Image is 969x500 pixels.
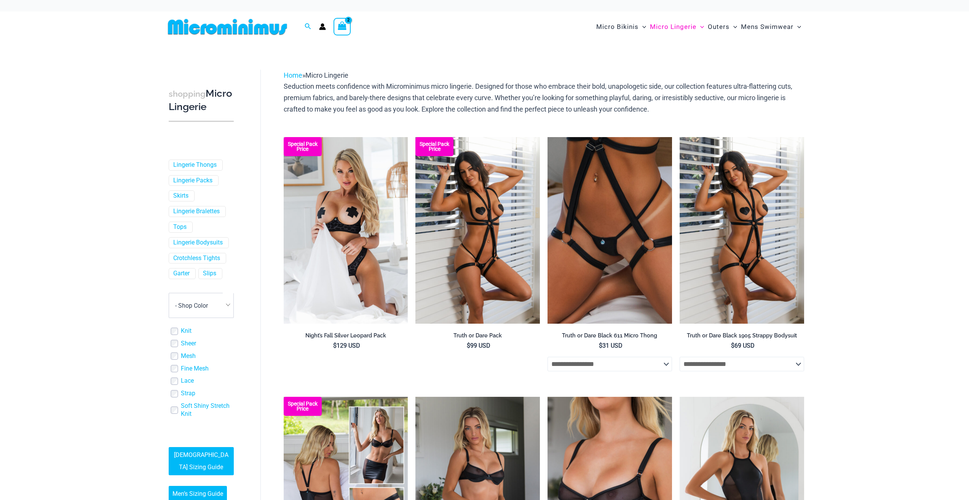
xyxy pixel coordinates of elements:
[173,270,190,278] a: Garter
[305,22,311,32] a: Search icon link
[680,137,804,324] a: Truth or Dare Black 1905 Bodysuit 611 Micro 07Truth or Dare Black 1905 Bodysuit 611 Micro 05Truth...
[165,18,290,35] img: MM SHOP LOGO FLAT
[181,377,194,385] a: Lace
[548,332,672,339] h2: Truth or Dare Black 611 Micro Thong
[181,327,192,335] a: Knit
[181,352,196,360] a: Mesh
[741,17,793,37] span: Mens Swimwear
[169,293,234,318] span: - Shop Color
[415,142,453,152] b: Special Pack Price
[548,137,672,324] a: Truth or Dare Black Micro 02Truth or Dare Black 1905 Bodysuit 611 Micro 12Truth or Dare Black 190...
[548,137,672,324] img: Truth or Dare Black Micro 02
[599,342,623,349] bdi: 31 USD
[730,17,737,37] span: Menu Toggle
[593,14,805,40] nav: Site Navigation
[467,342,470,349] span: $
[648,15,706,38] a: Micro LingerieMenu ToggleMenu Toggle
[650,17,696,37] span: Micro Lingerie
[284,401,322,411] b: Special Pack Price
[284,71,348,79] span: »
[173,239,223,247] a: Lingerie Bodysuits
[706,15,739,38] a: OutersMenu ToggleMenu Toggle
[169,87,234,113] h3: Micro Lingerie
[680,332,804,342] a: Truth or Dare Black 1905 Strappy Bodysuit
[169,447,234,475] a: [DEMOGRAPHIC_DATA] Sizing Guide
[181,365,209,373] a: Fine Mesh
[173,208,220,216] a: Lingerie Bralettes
[173,177,212,185] a: Lingerie Packs
[284,137,408,324] a: Nights Fall Silver Leopard 1036 Bra 6046 Thong 09v2 Nights Fall Silver Leopard 1036 Bra 6046 Thon...
[284,71,302,79] a: Home
[680,332,804,339] h2: Truth or Dare Black 1905 Strappy Bodysuit
[739,15,803,38] a: Mens SwimwearMenu ToggleMenu Toggle
[415,137,540,324] img: Truth or Dare Black 1905 Bodysuit 611 Micro 07
[203,270,216,278] a: Slips
[319,23,326,30] a: Account icon link
[333,342,337,349] span: $
[173,161,217,169] a: Lingerie Thongs
[415,332,540,339] h2: Truth or Dare Pack
[284,332,408,339] h2: Night’s Fall Silver Leopard Pack
[708,17,730,37] span: Outers
[793,17,801,37] span: Menu Toggle
[548,332,672,342] a: Truth or Dare Black 611 Micro Thong
[181,402,234,418] a: Soft Shiny Stretch Knit
[467,342,490,349] bdi: 99 USD
[284,332,408,342] a: Night’s Fall Silver Leopard Pack
[696,17,704,37] span: Menu Toggle
[181,340,196,348] a: Sheer
[284,142,322,152] b: Special Pack Price
[305,71,348,79] span: Micro Lingerie
[169,293,233,318] span: - Shop Color
[173,223,187,231] a: Tops
[731,342,734,349] span: $
[415,332,540,342] a: Truth or Dare Pack
[334,18,351,35] a: View Shopping Cart, 2 items
[596,17,639,37] span: Micro Bikinis
[181,390,195,398] a: Strap
[594,15,648,38] a: Micro BikinisMenu ToggleMenu Toggle
[173,254,220,262] a: Crotchless Tights
[169,89,206,99] span: shopping
[680,137,804,324] img: Truth or Dare Black 1905 Bodysuit 611 Micro 07
[333,342,360,349] bdi: 129 USD
[173,192,188,200] a: Skirts
[284,137,408,324] img: Nights Fall Silver Leopard 1036 Bra 6046 Thong 09v2
[175,302,208,309] span: - Shop Color
[639,17,646,37] span: Menu Toggle
[415,137,540,324] a: Truth or Dare Black 1905 Bodysuit 611 Micro 07 Truth or Dare Black 1905 Bodysuit 611 Micro 06Trut...
[731,342,755,349] bdi: 69 USD
[284,81,804,115] p: Seduction meets confidence with Microminimus micro lingerie. Designed for those who embrace their...
[599,342,602,349] span: $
